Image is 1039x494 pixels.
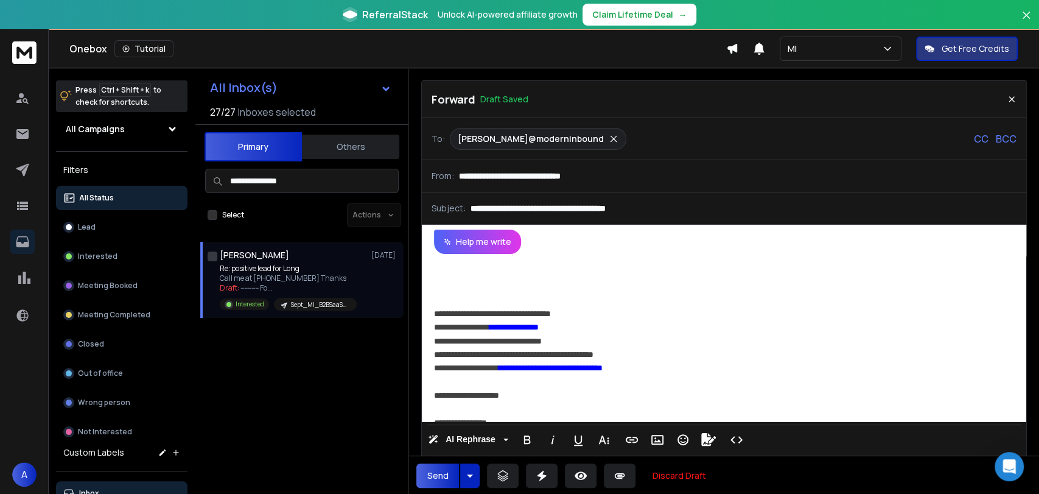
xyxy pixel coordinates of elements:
[78,369,123,378] p: Out of office
[56,244,187,269] button: Interested
[416,464,459,488] button: Send
[12,462,37,487] button: A
[996,132,1016,146] p: BCC
[942,43,1009,55] p: Get Free Credits
[541,428,564,452] button: Italic (Ctrl+I)
[56,215,187,239] button: Lead
[78,398,130,408] p: Wrong person
[567,428,590,452] button: Underline (Ctrl+U)
[79,193,114,203] p: All Status
[66,123,125,135] h1: All Campaigns
[582,4,696,26] button: Claim Lifetime Deal→
[646,428,669,452] button: Insert Image (Ctrl+P)
[56,361,187,386] button: Out of office
[99,83,151,97] span: Ctrl + Shift + k
[371,250,399,260] p: [DATE]
[56,161,187,178] h3: Filters
[114,40,173,57] button: Tutorial
[678,9,687,21] span: →
[238,105,316,119] h3: Inboxes selected
[974,132,988,146] p: CC
[56,420,187,444] button: Not Interested
[425,428,511,452] button: AI Rephrase
[643,464,716,488] button: Discard Draft
[516,428,539,452] button: Bold (Ctrl+B)
[220,249,289,261] h1: [PERSON_NAME]
[69,40,726,57] div: Onebox
[240,283,273,293] span: ---------- Fo ...
[432,91,475,108] p: Forward
[697,428,720,452] button: Signature
[220,283,239,293] span: Draft:
[56,273,187,298] button: Meeting Booked
[63,446,124,459] h3: Custom Labels
[75,84,161,108] p: Press to check for shortcuts.
[56,332,187,356] button: Closed
[434,230,521,254] button: Help me write
[78,252,117,261] p: Interested
[592,428,615,452] button: More Text
[56,186,187,210] button: All Status
[1018,7,1034,37] button: Close banner
[78,427,132,437] p: Not Interested
[432,133,445,145] p: To:
[222,210,244,220] label: Select
[205,132,302,161] button: Primary
[671,428,694,452] button: Emoticons
[78,339,104,349] p: Closed
[432,202,466,214] p: Subject:
[916,37,1018,61] button: Get Free Credits
[432,170,454,182] p: From:
[78,310,150,320] p: Meeting Completed
[302,133,399,160] button: Others
[438,9,578,21] p: Unlock AI-powered affiliate growth
[200,76,401,100] button: All Inbox(s)
[236,300,264,309] p: Interested
[995,452,1024,481] div: Open Intercom Messenger
[78,281,138,291] p: Meeting Booked
[788,43,802,55] p: MI
[620,428,643,452] button: Insert Link (Ctrl+K)
[78,222,96,232] p: Lead
[56,390,187,415] button: Wrong person
[56,303,187,327] button: Meeting Completed
[210,82,278,94] h1: All Inbox(s)
[443,434,498,445] span: AI Rephrase
[458,133,604,145] p: [PERSON_NAME]@moderninbound
[480,93,528,105] p: Draft Saved
[220,273,357,283] p: Call me at [PHONE_NUMBER] Thanks
[56,117,187,141] button: All Campaigns
[220,264,357,273] p: Re: positive lead for Long
[362,7,428,22] span: ReferralStack
[210,105,236,119] span: 27 / 27
[291,300,349,309] p: Sept_MI_B2BSaaS_India_CEO
[725,428,748,452] button: Code View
